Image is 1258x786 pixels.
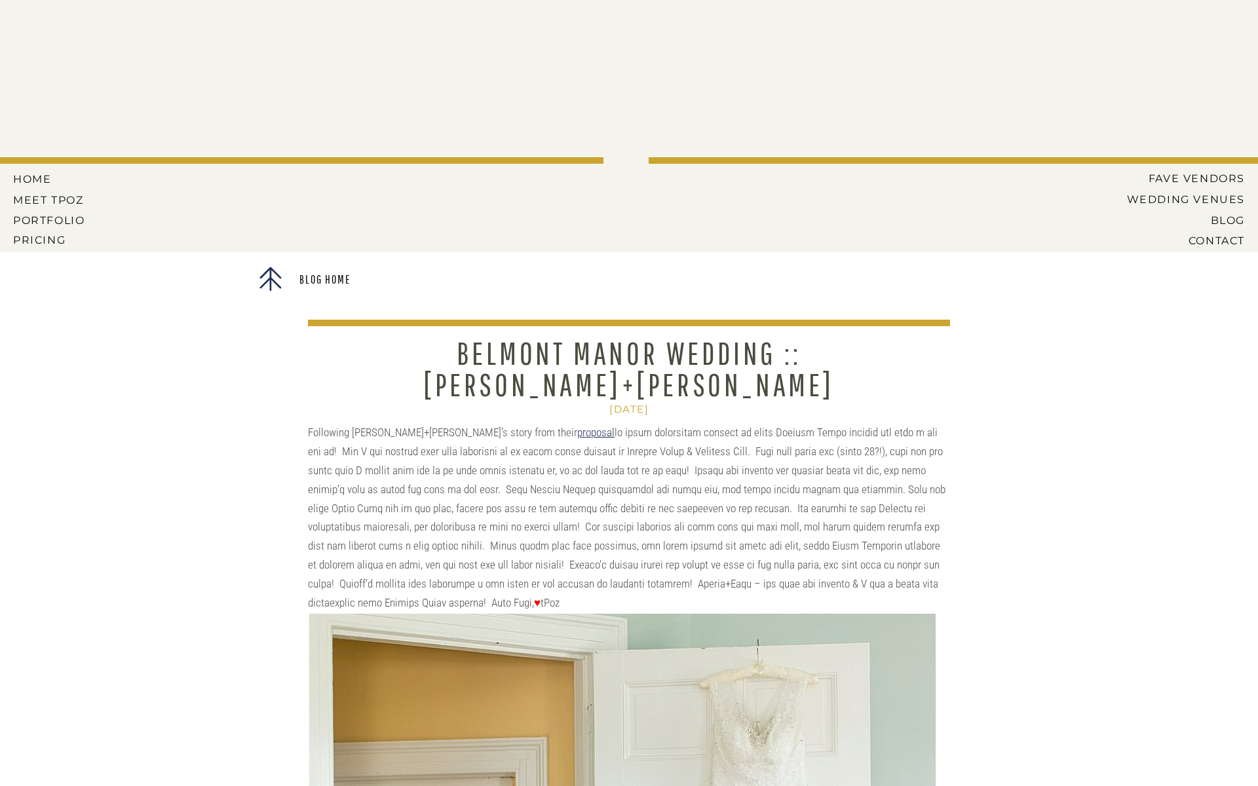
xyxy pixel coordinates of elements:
a: Pricing [13,234,88,246]
h2: [DATE] [514,403,744,415]
a: Fave Vendors [1137,172,1245,184]
a: MEET tPoz [13,194,85,206]
a: Wedding Venues [1107,193,1245,205]
a: HOME [13,173,72,185]
a: BLOG [1116,214,1245,226]
span: ♥ [534,596,541,609]
a: PORTFOLIO [13,214,88,226]
a: Blog Home [284,274,366,288]
a: proposal [577,426,615,439]
a: CONTACT [1142,234,1245,246]
h1: Belmont Manor Wedding :: [PERSON_NAME]+[PERSON_NAME] [392,337,866,400]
